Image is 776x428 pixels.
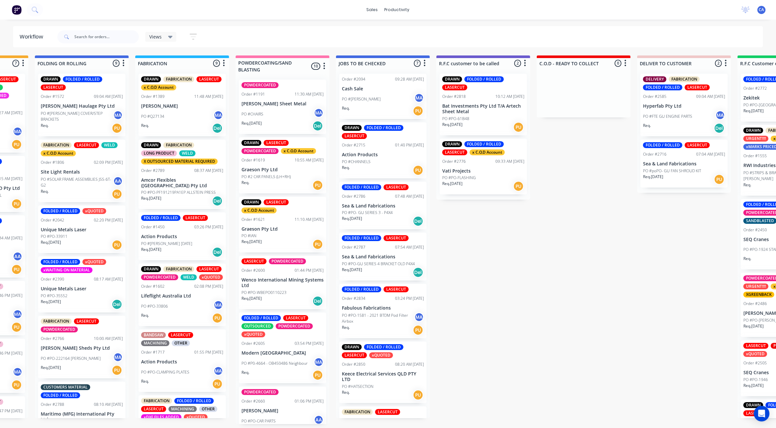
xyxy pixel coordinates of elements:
[339,342,427,403] div: DRAWNFOLDED / ROLLEDLASERCUTxQUOTEDOrder #285008:20 AM [DATE]Keece Electrical Services QLD PTY LT...
[342,296,365,301] div: Order #2834
[242,148,279,154] div: POWDERCOATED
[141,369,189,375] p: PO #PO-CLAMPING PLATES
[141,266,161,272] div: DRAWN
[141,332,166,338] div: BANDSAW
[395,244,424,250] div: 07:54 AM [DATE]
[163,266,194,272] div: FABRICATION
[342,344,362,350] div: DRAWN
[168,332,193,338] div: LASERCUT
[242,233,256,239] p: PO #IAN
[743,136,769,142] div: URGENT!!!!
[313,121,323,131] div: Del
[342,125,362,131] div: DRAWN
[239,197,326,253] div: DRAWNLASERCUTx C.O.D AccountOrder #162111:10 AM [DATE]Graeson Pty LtdPO #IANReq.[DATE]PU
[442,159,466,164] div: Order #2776
[342,216,362,222] p: Req. [DATE]
[442,76,462,82] div: DRAWN
[41,356,101,361] p: PO #PO-222164 [PERSON_NAME]
[183,215,208,221] div: LASERCUT
[179,150,196,156] div: WELD
[239,256,326,309] div: LASERCUTPOWDERCOATEDOrder #260001:44 PM [DATE]Wenco International Mining Systems LtdPO #PO-WBEPO0...
[295,217,324,222] div: 11:10 AM [DATE]
[242,101,324,107] p: [PERSON_NAME] Sheet Metal
[643,94,666,99] div: Order #2585
[743,153,767,159] div: Order #1555
[141,313,149,318] p: Req.
[239,313,326,383] div: FOLDED / ROLLEDLASERCUTOUTSOURCEDPOWDERCOATEDxQUOTEDOrder #260503:54 PM [DATE]Modern [GEOGRAPHIC_...
[669,76,700,82] div: FABRICATION
[112,365,122,375] div: PU
[342,165,350,171] p: Req.
[242,217,265,222] div: Order #1621
[685,84,710,90] div: LASERCUT
[242,82,279,88] div: POWDERCOATED
[38,316,125,378] div: FABRICATIONLASERCUTPOWDERCOATEDOrder #276610:00 AM [DATE][PERSON_NAME] Sheds Pty LtdPO #PO-222164...
[384,184,409,190] div: LASERCUT
[413,216,423,226] div: Del
[141,224,165,230] div: Order #1450
[442,181,462,187] p: Req. [DATE]
[442,149,467,155] div: LASERCUT
[384,235,409,241] div: LASERCUT
[12,5,22,15] img: Factory
[242,180,249,186] p: Req.
[442,175,476,181] p: PO #PO-FLASHING
[342,184,381,190] div: FOLDED / ROLLED
[141,177,223,189] p: Amcor Flexibles ([GEOGRAPHIC_DATA]) Pty Ltd
[141,283,165,289] div: Order #1602
[41,259,80,265] div: FOLDED / ROLLED
[283,315,308,321] div: LASERCUT
[313,180,323,191] div: PU
[194,349,223,355] div: 01:55 PM [DATE]
[314,108,324,118] div: MA
[141,168,165,174] div: Order #2789
[141,293,223,299] p: Lifeflight Australia Ltd
[242,239,262,245] p: Req. [DATE]
[11,199,22,209] div: PU
[464,141,504,147] div: FOLDED / ROLLED
[413,267,423,278] div: Del
[149,33,162,40] span: Views
[139,264,226,326] div: DRAWNFABRICATIONLASERCUTPOWDERCOATEDWELDxQUOTEDOrder #160202:08 PM [DATE]Lifeflight Australia Ltd...
[442,122,462,128] p: Req. [DATE]
[342,96,381,102] p: PO #[PERSON_NAME]
[369,352,393,358] div: xQUOTED
[414,93,424,103] div: MA
[295,157,324,163] div: 10:55 AM [DATE]
[239,137,326,193] div: DRAWNLASERCUTPOWDERCOATEDx C.O.D AccountOrder #161910:55 AM [DATE]Graeson Pty LtdPO #2 CAR PANELS...
[212,247,223,257] div: Del
[41,345,123,351] p: [PERSON_NAME] Sheds Pty Ltd
[41,123,49,129] p: Req.
[342,371,424,382] p: Keece Electrical Services QLD PTY LTD
[141,103,223,109] p: [PERSON_NAME]
[141,241,192,247] p: PO #[PERSON_NAME] [DATE]
[442,141,462,147] div: DRAWN
[395,193,424,199] div: 07:48 AM [DATE]
[141,142,161,148] div: DRAWN
[139,140,226,209] div: DRAWNFABRICATIONLONG PRODUCTWELDX OUTSOURCED MATERIAL REQUIREDOrder #278908:37 AM [DATE]Amcor Fle...
[743,343,769,349] div: LASERCUT
[141,215,181,221] div: FOLDED / ROLLED
[342,210,393,216] p: PO #PO- GU SERIES 3 - P4X4
[13,367,22,377] div: MA
[94,276,123,282] div: 08:17 AM [DATE]
[242,199,261,205] div: DRAWN
[242,296,262,301] p: Req. [DATE]
[342,76,365,82] div: Order #2094
[41,365,61,371] p: Req. [DATE]
[13,309,22,319] div: MA
[242,267,265,273] div: Order #2600
[395,142,424,148] div: 01:40 PM [DATE]
[339,284,427,338] div: FOLDED / ROLLEDLASERCUTOrder #283403:24 PM [DATE]Fabulous FabricationsPO #PO-1581 - 2021 BTDM Pod...
[342,254,424,260] p: Sea & Land Fabrications
[743,283,769,289] div: URGENT!!!!
[339,122,427,178] div: DRAWNFOLDED / ROLLEDLASERCUTOrder #271501:40 PM [DATE]Action ProductsPO #CHANNELSReq.PU
[339,233,427,281] div: FOLDED / ROLLEDLASERCUTOrder #278707:54 AM [DATE]Sea & Land FabricationsPO #PO-GU SERIES 4 BRACKE...
[41,267,93,273] div: xWAITING ON MATERIAL
[74,142,99,148] div: LASERCUT
[242,360,308,366] p: PO #P0-4664 - OB450486 Neighbour
[141,114,164,119] p: PO #Q27134
[464,76,504,82] div: FOLDED / ROLLED
[141,159,218,164] div: X OUTSOURCED MATERIAL REQUIRED
[643,84,682,90] div: FOLDED / ROLLED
